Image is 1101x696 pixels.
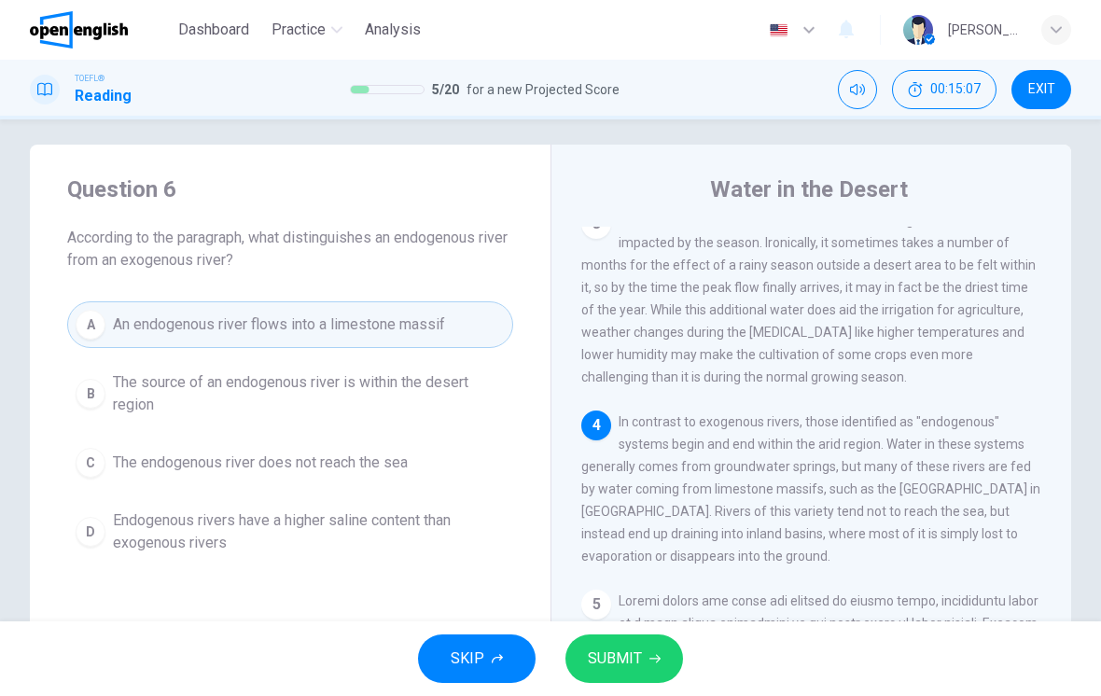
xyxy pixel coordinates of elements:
div: A [76,310,105,340]
span: TOEFL® [75,72,105,85]
button: SKIP [418,634,536,683]
button: AAn endogenous river flows into a limestone massif [67,301,513,348]
div: 5 [581,590,611,619]
div: D [76,517,105,547]
img: OpenEnglish logo [30,11,128,49]
span: An endogenous river flows into a limestone massif [113,313,445,336]
img: Profile picture [903,15,933,45]
span: The endogenous river does not reach the sea [113,452,408,474]
div: 4 [581,411,611,440]
span: In contrast to exogenous rivers, those identified as "endogenous" systems begin and end within th... [581,414,1040,564]
h4: Water in the Desert [710,174,908,204]
button: Practice [264,13,350,47]
span: SUBMIT [588,646,642,672]
span: According to the paragraph, what distinguishes an endogenous river from an exogenous river? [67,227,513,271]
button: 00:15:07 [892,70,996,109]
button: Dashboard [171,13,257,47]
button: SUBMIT [565,634,683,683]
div: [PERSON_NAME] [948,19,1019,41]
div: C [76,448,105,478]
div: B [76,379,105,409]
span: Dashboard [178,19,249,41]
img: en [767,23,790,37]
a: OpenEnglish logo [30,11,171,49]
button: DEndogenous rivers have a higher saline content than exogenous rivers [67,501,513,563]
span: Practice [272,19,326,41]
span: 5 / 20 [432,78,459,101]
span: SKIP [451,646,484,672]
div: Hide [892,70,996,109]
span: Endogenous rivers have a higher saline content than exogenous rivers [113,509,505,554]
span: The source of an endogenous river is within the desert region [113,371,505,416]
div: Mute [838,70,877,109]
button: Analysis [357,13,428,47]
span: 00:15:07 [930,82,981,97]
h1: Reading [75,85,132,107]
h4: Question 6 [67,174,513,204]
button: EXIT [1011,70,1071,109]
button: BThe source of an endogenous river is within the desert region [67,363,513,425]
button: CThe endogenous river does not reach the sea [67,439,513,486]
span: for a new Projected Score [467,78,620,101]
span: EXIT [1028,82,1055,97]
span: Analysis [365,19,421,41]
